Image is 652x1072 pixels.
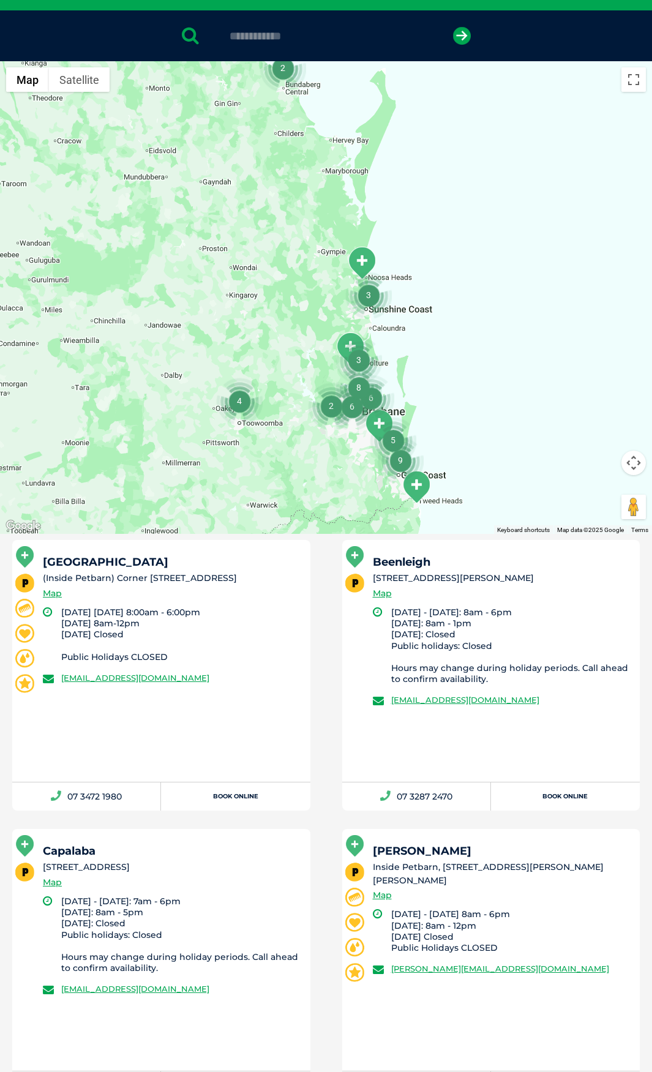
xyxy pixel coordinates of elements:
[3,518,43,534] img: Google
[61,896,299,973] li: [DATE] - [DATE]: 7am - 6pm [DATE]: 8am - 5pm [DATE]: Closed Public holidays: Closed Hours may cha...
[61,673,209,683] a: [EMAIL_ADDRESS][DOMAIN_NAME]
[12,782,161,811] a: 07 3472 1980
[6,67,49,92] button: Show street map
[557,527,624,533] span: Map data ©2025 Google
[43,587,62,601] a: Map
[497,526,550,534] button: Keyboard shortcuts
[348,375,394,421] div: 6
[370,417,416,463] div: 5
[373,587,392,601] a: Map
[161,782,310,811] a: Book Online
[3,518,43,534] a: Open this area in Google Maps (opens a new window)
[401,470,432,504] div: Tweed Heads
[61,607,299,662] li: [DATE] [DATE] 8:00am - 6:00pm [DATE] 8am-12pm [DATE] Closed Public Holidays CLOSED
[308,383,354,429] div: 2
[621,67,646,92] button: Toggle fullscreen view
[43,875,62,890] a: Map
[391,909,629,953] li: [DATE] - [DATE] 8am - 6pm [DATE]: 8am - 12pm [DATE] Closed Public Holidays CLOSED
[335,337,382,383] div: 3
[335,364,382,411] div: 8
[391,695,539,705] a: [EMAIL_ADDRESS][DOMAIN_NAME]
[345,272,392,318] div: 3
[373,861,629,887] li: Inside Petbarn, [STREET_ADDRESS][PERSON_NAME][PERSON_NAME]
[491,782,640,811] a: Book Online
[335,332,365,365] div: Morayfield
[391,607,629,684] li: [DATE] - [DATE]: 8am - 6pm [DATE]: 8am - 1pm [DATE]: Closed Public holidays: Closed Hours may cha...
[373,557,629,568] h5: Beenleigh
[342,782,491,811] a: 07 3287 2470
[347,246,377,280] div: Noosa Civic
[49,67,110,92] button: Show satellite imagery
[43,557,299,568] h5: [GEOGRAPHIC_DATA]
[373,888,392,902] a: Map
[373,572,629,585] li: [STREET_ADDRESS][PERSON_NAME]
[43,572,299,585] li: (Inside Petbarn) Corner [STREET_ADDRESS]
[43,861,299,874] li: [STREET_ADDRESS]
[61,984,209,994] a: [EMAIL_ADDRESS][DOMAIN_NAME]
[631,527,648,533] a: Terms
[377,437,424,484] div: 9
[391,964,609,973] a: [PERSON_NAME][EMAIL_ADDRESS][DOMAIN_NAME]
[373,845,629,856] h5: [PERSON_NAME]
[329,383,375,430] div: 6
[621,495,646,519] button: Drag Pegman onto the map to open Street View
[621,451,646,475] button: Map camera controls
[216,378,263,424] div: 4
[43,845,299,856] h5: Capalaba
[260,45,306,91] div: 2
